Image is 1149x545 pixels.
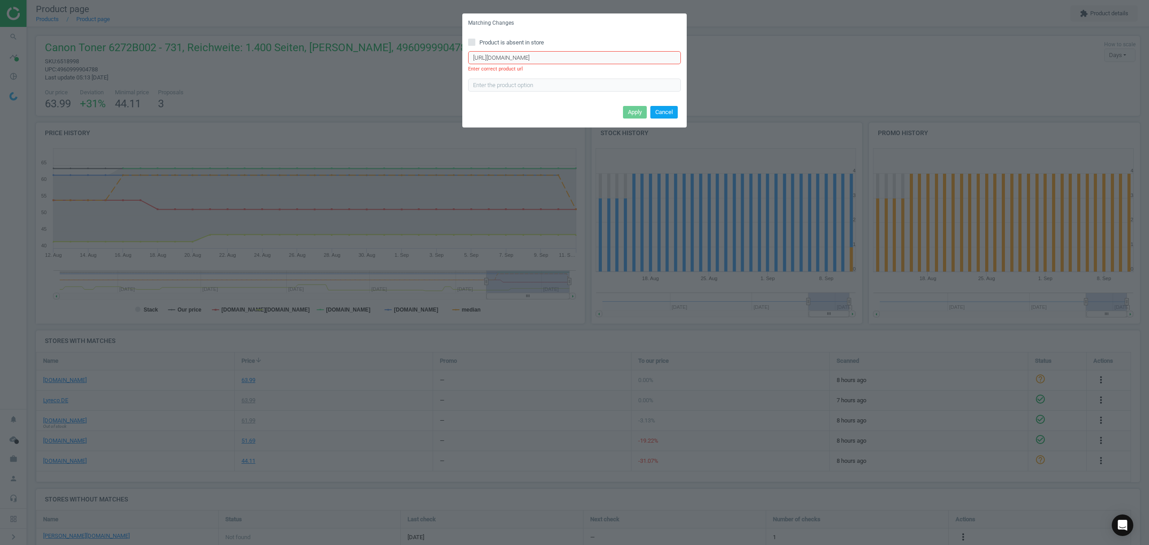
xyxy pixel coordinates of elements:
[1112,514,1133,536] div: Open Intercom Messenger
[468,79,681,92] input: Enter the product option
[468,51,681,65] input: Enter correct product URL
[650,106,678,119] button: Cancel
[478,39,546,47] span: Product is absent in store
[468,19,514,27] h5: Matching Changes
[468,66,681,72] div: Enter correct product url
[623,106,647,119] button: Apply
